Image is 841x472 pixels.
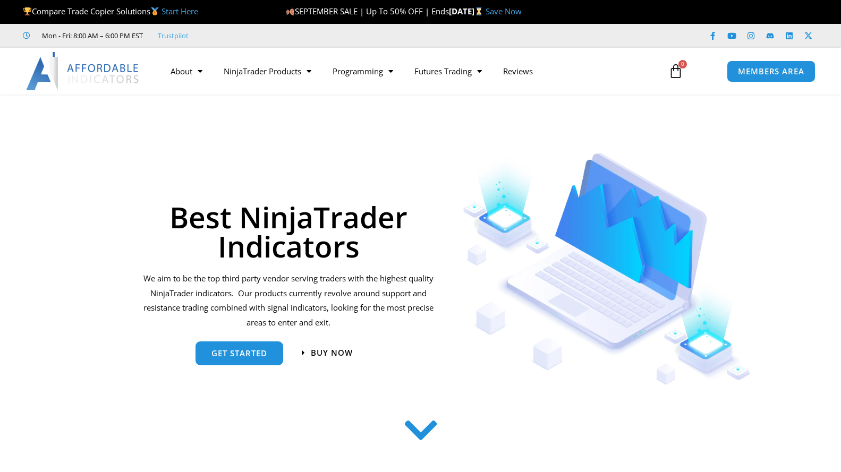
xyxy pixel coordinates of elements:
span: Mon - Fri: 8:00 AM – 6:00 PM EST [39,29,143,42]
a: Buy now [302,349,353,357]
img: 🥇 [151,7,159,15]
h1: Best NinjaTrader Indicators [142,202,436,261]
span: Compare Trade Copier Solutions [23,6,198,16]
span: SEPTEMBER SALE | Up To 50% OFF | Ends [286,6,449,16]
img: LogoAI | Affordable Indicators – NinjaTrader [26,52,140,90]
img: 🏆 [23,7,31,15]
span: get started [211,349,267,357]
p: We aim to be the top third party vendor serving traders with the highest quality NinjaTrader indi... [142,271,436,330]
img: ⌛ [475,7,483,15]
span: 0 [678,60,687,68]
img: Indicators 1 | Affordable Indicators – NinjaTrader [463,153,751,385]
a: Trustpilot [158,29,189,42]
img: 🍂 [286,7,294,15]
a: NinjaTrader Products [213,59,322,83]
nav: Menu [160,59,656,83]
a: Programming [322,59,404,83]
a: MEMBERS AREA [727,61,815,82]
a: 0 [652,56,699,87]
strong: [DATE] [449,6,486,16]
a: Futures Trading [404,59,492,83]
a: get started [196,341,283,365]
a: Save Now [486,6,522,16]
a: Start Here [162,6,198,16]
a: About [160,59,213,83]
span: MEMBERS AREA [738,67,804,75]
a: Reviews [492,59,543,83]
span: Buy now [311,349,353,357]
